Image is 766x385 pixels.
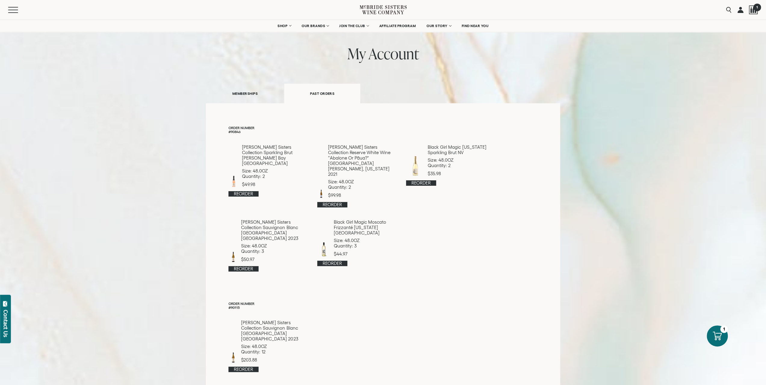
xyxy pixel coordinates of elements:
a: Reorder [228,266,259,272]
p: Size: 48.0OZ [428,157,487,163]
p: Quantity: 12 [241,349,310,355]
p: $203.88 [241,357,310,363]
a: MEMBERSHIPS [206,83,284,104]
p: [PERSON_NAME] Sisters Collection Reserve White Wine “Abalone or Pāua?” [GEOGRAPHIC_DATA][PERSON_N... [328,144,398,177]
a: Reorder [317,261,347,266]
p: Order Number [228,302,538,306]
span: JOIN THE CLUB [339,24,365,28]
a: OUR BRANDS [298,20,332,32]
a: Reorder [317,202,347,207]
a: OUR STORY [423,20,455,32]
p: Quantity: 3 [333,243,398,249]
p: $35.98 [428,171,487,176]
p: Quantity: 2 [328,185,398,190]
p: Size: 48.0OZ [242,168,310,174]
p: [PERSON_NAME] Sisters Collection Sparkling Brut [PERSON_NAME] Bay [GEOGRAPHIC_DATA] [242,144,310,166]
p: Size: 48.0OZ [328,179,398,185]
a: Reorder [228,367,259,372]
p: Quantity: 3 [241,249,310,254]
span: OUR BRANDS [302,24,325,28]
a: AFFILIATE PROGRAM [375,20,420,32]
span: FIND NEAR YOU [462,24,489,28]
h1: my account [206,45,560,62]
p: Size: 48.0OZ [241,344,310,349]
p: #90115 [228,306,538,309]
span: OUR STORY [426,24,448,28]
button: Mobile Menu Trigger [8,7,30,13]
span: AFFILIATE PROGRAM [379,24,416,28]
a: Reorder [406,180,436,186]
p: Quantity: 2 [428,163,487,168]
span: SHOP [278,24,288,28]
p: $50.97 [241,257,310,262]
p: [PERSON_NAME] Sisters Collection Sauvignon Blanc [GEOGRAPHIC_DATA] [GEOGRAPHIC_DATA] 2023 [241,320,310,342]
p: Quantity: 2 [242,174,310,179]
a: PAST ORDERS [284,84,360,103]
p: $49.98 [242,182,310,187]
p: Size: 48.0OZ [333,238,398,243]
span: 1 [753,3,761,11]
a: JOIN THE CLUB [335,20,372,32]
a: SHOP [274,20,295,32]
p: Black Girl Magic Moscato Frizzanté [US_STATE] [GEOGRAPHIC_DATA] [333,219,398,236]
a: FIND NEAR YOU [458,20,493,32]
p: Black Girl Magic [US_STATE] Sparkling Brut NV [428,144,487,155]
p: $44.97 [333,251,398,257]
p: Order Number [228,126,538,130]
a: Reorder [228,191,259,197]
p: #90846 [228,130,538,134]
p: Size: 48.0OZ [241,243,310,249]
p: [PERSON_NAME] Sisters Collection Sauvignon Blanc [GEOGRAPHIC_DATA] [GEOGRAPHIC_DATA] 2023 [241,219,310,241]
div: 1 [720,325,728,333]
p: $99.98 [328,193,398,198]
div: Contact Us [3,310,9,337]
